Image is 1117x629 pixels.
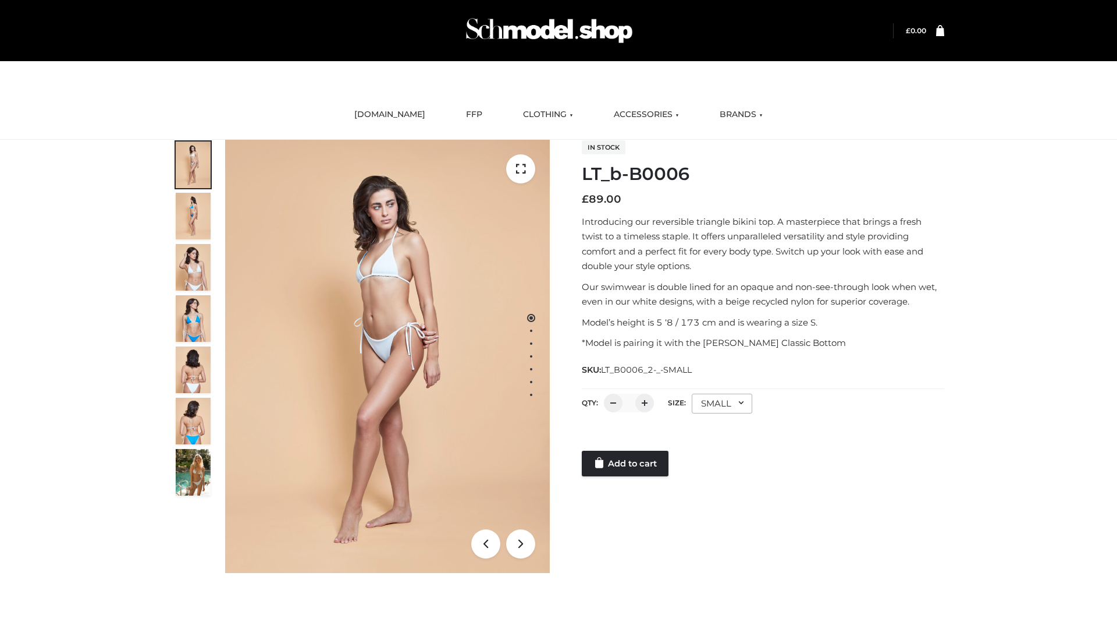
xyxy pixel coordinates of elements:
[582,363,693,377] span: SKU:
[176,449,211,496] img: Arieltop_CloudNine_AzureSky2.jpg
[176,193,211,239] img: ArielClassicBikiniTop_CloudNine_AzureSky_OW114ECO_2-scaled.jpg
[906,26,926,35] a: £0.00
[582,164,944,185] h1: LT_b-B0006
[605,102,688,128] a: ACCESSORIES
[906,26,926,35] bdi: 0.00
[514,102,582,128] a: CLOTHING
[582,140,625,154] span: In stock
[176,398,211,444] img: ArielClassicBikiniTop_CloudNine_AzureSky_OW114ECO_8-scaled.jpg
[582,214,944,274] p: Introducing our reversible triangle bikini top. A masterpiece that brings a fresh twist to a time...
[225,140,550,573] img: ArielClassicBikiniTop_CloudNine_AzureSky_OW114ECO_1
[582,451,668,476] a: Add to cart
[346,102,434,128] a: [DOMAIN_NAME]
[601,365,692,375] span: LT_B0006_2-_-SMALL
[582,315,944,330] p: Model’s height is 5 ‘8 / 173 cm and is wearing a size S.
[906,26,910,35] span: £
[582,398,598,407] label: QTY:
[176,347,211,393] img: ArielClassicBikiniTop_CloudNine_AzureSky_OW114ECO_7-scaled.jpg
[582,280,944,309] p: Our swimwear is double lined for an opaque and non-see-through look when wet, even in our white d...
[711,102,771,128] a: BRANDS
[692,394,752,414] div: SMALL
[668,398,686,407] label: Size:
[582,335,944,351] p: *Model is pairing it with the [PERSON_NAME] Classic Bottom
[176,295,211,342] img: ArielClassicBikiniTop_CloudNine_AzureSky_OW114ECO_4-scaled.jpg
[582,193,621,206] bdi: 89.00
[457,102,491,128] a: FFP
[176,142,211,188] img: ArielClassicBikiniTop_CloudNine_AzureSky_OW114ECO_1-scaled.jpg
[582,193,589,206] span: £
[462,8,636,54] img: Schmodel Admin 964
[176,244,211,291] img: ArielClassicBikiniTop_CloudNine_AzureSky_OW114ECO_3-scaled.jpg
